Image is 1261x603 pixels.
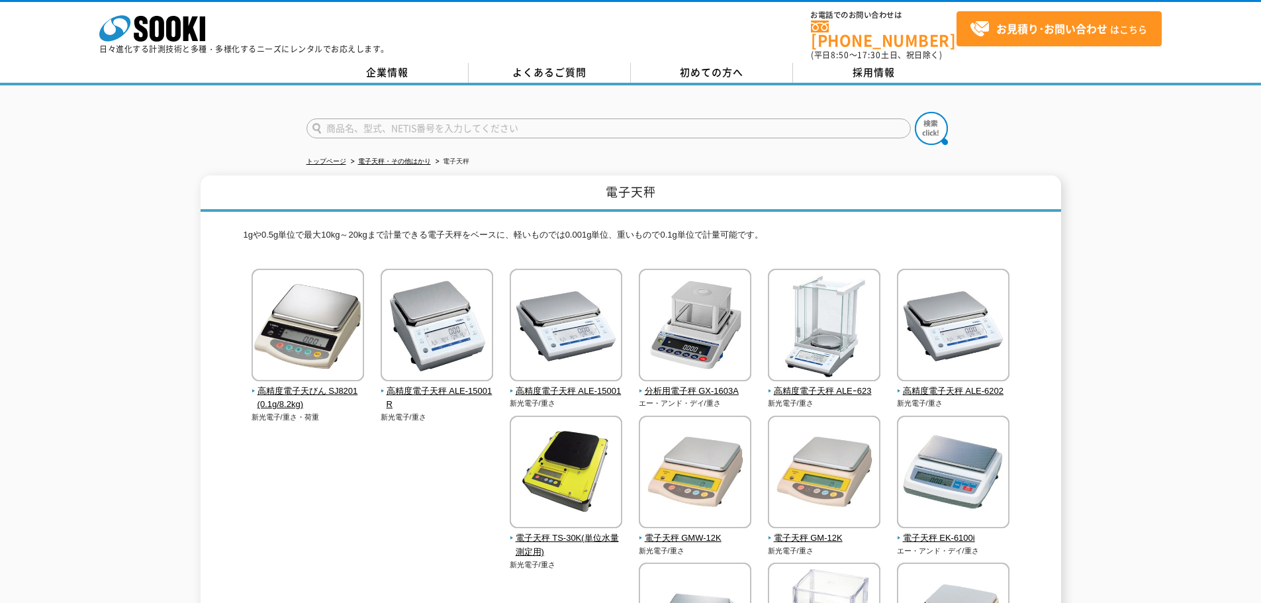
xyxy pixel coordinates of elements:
h1: 電子天秤 [201,175,1061,212]
span: 高精度電子天秤 ALE-15001R [381,385,494,412]
a: 分析用電子秤 GX-1603A [639,372,752,398]
p: 1gや0.5g単位で最大10kg～20kgまで計量できる電子天秤をベースに、軽いものでは0.001g単位、重いもので0.1g単位で計量可能です。 [244,228,1018,249]
span: 初めての方へ [680,65,743,79]
a: トップページ [306,158,346,165]
a: 初めての方へ [631,63,793,83]
p: 新光電子/重さ [768,545,881,557]
p: 新光電子/重さ [510,559,623,571]
img: 高精度電子天秤 ALE-6202 [897,269,1009,385]
a: 高精度電子天秤 ALEｰ623 [768,372,881,398]
img: 高精度電子天秤 ALE-15001 [510,269,622,385]
a: 高精度電子天秤 ALE-15001 [510,372,623,398]
input: 商品名、型式、NETIS番号を入力してください [306,118,911,138]
a: 電子天秤 GM-12K [768,519,881,545]
a: 高精度電子天秤 ALE-6202 [897,372,1010,398]
strong: お見積り･お問い合わせ [996,21,1107,36]
span: 高精度電子天秤 ALE-6202 [897,385,1010,398]
p: 新光電子/重さ [510,398,623,409]
a: 企業情報 [306,63,469,83]
span: お電話でのお問い合わせは [811,11,957,19]
span: (平日 ～ 土日、祝日除く) [811,49,942,61]
p: 新光電子/重さ [639,545,752,557]
a: 電子天秤 EK-6100i [897,519,1010,545]
p: 新光電子/重さ [381,412,494,423]
img: 分析用電子秤 GX-1603A [639,269,751,385]
p: 新光電子/重さ・荷重 [252,412,365,423]
p: エー・アンド・デイ/重さ [639,398,752,409]
p: 新光電子/重さ [768,398,881,409]
a: 高精度電子天びん SJ8201(0.1g/8.2kg) [252,372,365,412]
a: お見積り･お問い合わせはこちら [957,11,1162,46]
a: 高精度電子天秤 ALE-15001R [381,372,494,412]
p: 新光電子/重さ [897,398,1010,409]
li: 電子天秤 [433,155,469,169]
span: 電子天秤 GMW-12K [639,532,752,545]
a: 電子天秤・その他はかり [358,158,431,165]
img: 電子天秤 EK-6100i [897,416,1009,532]
span: 8:50 [831,49,849,61]
img: 高精度電子天秤 ALE-15001R [381,269,493,385]
img: 高精度電子天秤 ALEｰ623 [768,269,880,385]
span: 分析用電子秤 GX-1603A [639,385,752,398]
span: 電子天秤 GM-12K [768,532,881,545]
a: 電子天秤 TS-30K(単位水量測定用) [510,519,623,559]
p: 日々進化する計測技術と多種・多様化するニーズにレンタルでお応えします。 [99,45,389,53]
span: 高精度電子天秤 ALEｰ623 [768,385,881,398]
p: エー・アンド・デイ/重さ [897,545,1010,557]
span: 電子天秤 TS-30K(単位水量測定用) [510,532,623,559]
a: 採用情報 [793,63,955,83]
img: 高精度電子天びん SJ8201(0.1g/8.2kg) [252,269,364,385]
img: btn_search.png [915,112,948,145]
img: 電子天秤 TS-30K(単位水量測定用) [510,416,622,532]
span: 17:30 [857,49,881,61]
a: [PHONE_NUMBER] [811,21,957,48]
span: はこちら [970,19,1147,39]
a: よくあるご質問 [469,63,631,83]
span: 電子天秤 EK-6100i [897,532,1010,545]
span: 高精度電子天びん SJ8201(0.1g/8.2kg) [252,385,365,412]
a: 電子天秤 GMW-12K [639,519,752,545]
img: 電子天秤 GM-12K [768,416,880,532]
span: 高精度電子天秤 ALE-15001 [510,385,623,398]
img: 電子天秤 GMW-12K [639,416,751,532]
